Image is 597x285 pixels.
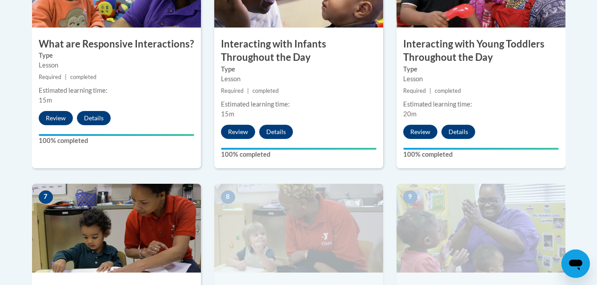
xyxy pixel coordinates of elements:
span: completed [252,87,279,94]
span: | [65,74,67,80]
label: Type [403,64,559,74]
button: Details [259,125,293,139]
div: Your progress [403,148,559,150]
span: 15m [39,96,52,104]
span: completed [70,74,96,80]
label: Type [39,51,194,60]
button: Review [221,125,255,139]
span: Required [221,87,244,94]
span: 15m [221,110,234,118]
div: Lesson [39,60,194,70]
button: Details [77,111,111,125]
div: Lesson [221,74,377,84]
div: Your progress [221,148,377,150]
div: Estimated learning time: [39,86,194,95]
div: Lesson [403,74,559,84]
button: Review [403,125,437,139]
div: Estimated learning time: [403,99,559,109]
label: 100% completed [403,150,559,159]
span: 7 [39,190,53,204]
button: Review [39,111,73,125]
span: | [247,87,249,94]
iframe: Button to launch messaging window [561,249,590,278]
label: Type [221,64,377,74]
button: Details [441,125,475,139]
div: Estimated learning time: [221,99,377,109]
h3: What are Responsive Interactions? [32,37,201,51]
img: Course Image [214,184,383,273]
img: Course Image [32,184,201,273]
span: Required [403,87,426,94]
h3: Interacting with Young Toddlers Throughout the Day [397,37,565,65]
div: Your progress [39,134,194,136]
img: Course Image [397,184,565,273]
label: 100% completed [221,150,377,159]
span: | [429,87,431,94]
span: 8 [221,190,235,204]
span: 20m [403,110,417,118]
span: Required [39,74,61,80]
span: completed [435,87,461,94]
label: 100% completed [39,136,194,146]
span: 9 [403,190,417,204]
h3: Interacting with Infants Throughout the Day [214,37,383,65]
